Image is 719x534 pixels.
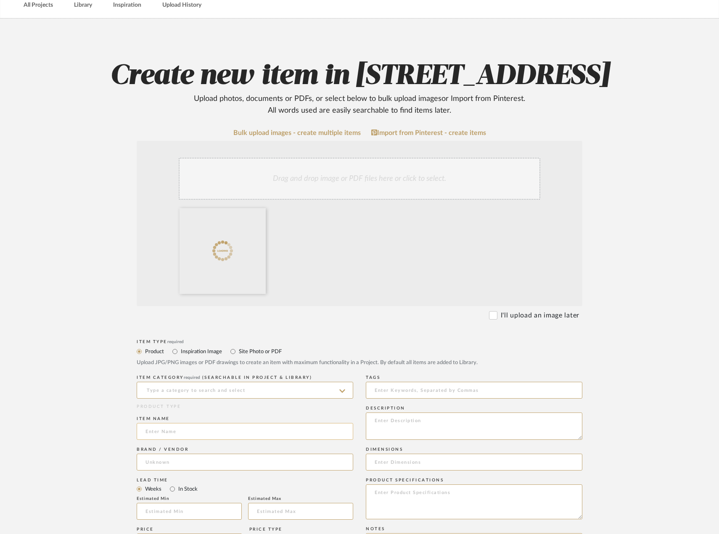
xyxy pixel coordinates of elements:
[137,346,582,357] mat-radio-group: Select item type
[137,484,353,494] mat-radio-group: Select item type
[249,527,303,532] div: Price Type
[366,447,582,452] div: Dimensions
[366,526,582,531] div: Notes
[137,375,353,380] div: ITEM CATEGORY
[371,129,486,137] a: Import from Pinterest - create items
[137,447,353,452] div: Brand / Vendor
[137,339,582,344] div: Item Type
[137,454,353,471] input: Unknown
[137,478,353,483] div: Lead Time
[238,347,282,356] label: Site Photo or PDF
[144,484,161,494] label: Weeks
[366,375,582,380] div: Tags
[187,93,532,116] div: Upload photos, documents or PDFs, or select below to bulk upload images or Import from Pinterest ...
[137,503,242,520] input: Estimated Min
[501,310,579,320] label: I'll upload an image later
[137,496,242,501] div: Estimated Min
[248,503,353,520] input: Estimated Max
[184,375,200,380] span: required
[167,340,184,344] span: required
[137,359,582,367] div: Upload JPG/PNG images or PDF drawings to create an item with maximum functionality in a Project. ...
[366,478,582,483] div: Product Specifications
[248,496,353,501] div: Estimated Max
[92,59,627,116] h2: Create new item in [STREET_ADDRESS]
[137,527,242,532] div: Price
[177,484,198,494] label: In Stock
[137,423,353,440] input: Enter Name
[137,382,353,399] input: Type a category to search and select
[137,416,353,421] div: Item name
[366,454,582,471] input: Enter Dimensions
[202,375,312,380] span: (Searchable in Project & Library)
[366,406,582,411] div: Description
[366,382,582,399] input: Enter Keywords, Separated by Commas
[233,130,361,137] a: Bulk upload images - create multiple items
[144,347,164,356] label: Product
[180,347,222,356] label: Inspiration Image
[137,404,353,410] div: PRODUCT TYPE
